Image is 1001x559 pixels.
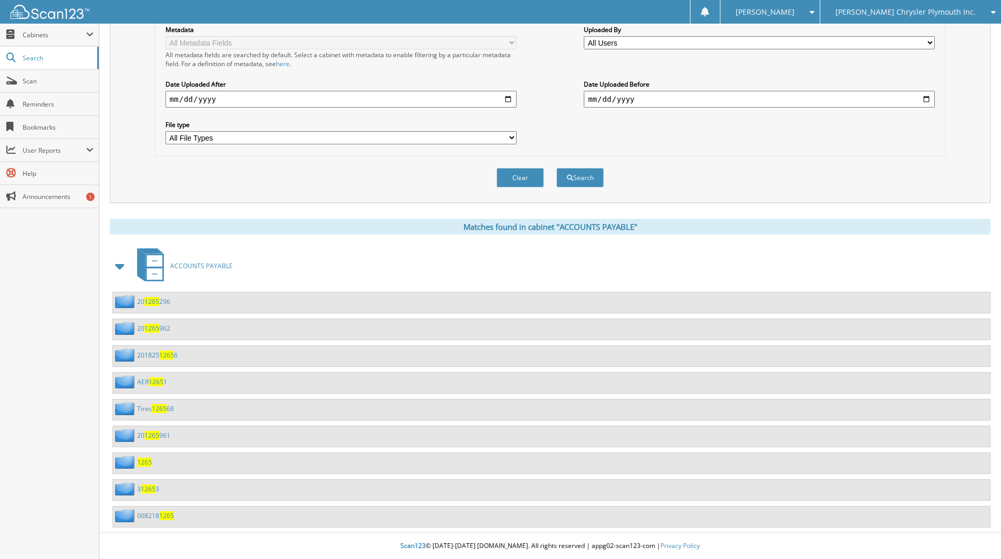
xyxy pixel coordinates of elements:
div: Matches found in cabinet "ACCOUNTS PAYABLE" [110,219,990,235]
img: folder2.png [115,482,137,495]
img: folder2.png [115,295,137,308]
img: folder2.png [115,375,137,388]
label: Date Uploaded Before [584,80,935,89]
span: Bookmarks [23,123,94,132]
span: 1265 [149,377,163,386]
a: 201265961 [137,431,170,440]
span: Scan [23,77,94,86]
span: 1265 [145,431,159,440]
span: 1265 [152,404,167,413]
span: Help [23,169,94,178]
div: © [DATE]-[DATE] [DOMAIN_NAME]. All rights reserved | appg02-scan123-com | [99,533,1001,559]
a: Privacy Policy [661,541,700,550]
span: 1265 [159,351,174,360]
label: File type [166,120,517,129]
a: 1265 [137,458,152,467]
iframe: Chat Widget [948,509,1001,559]
span: 1265 [159,511,174,520]
a: AER12651 [137,377,167,386]
div: All metadata fields are searched by default. Select a cabinet with metadata to enable filtering b... [166,50,517,68]
a: here [276,59,290,68]
span: [PERSON_NAME] Chrysler Plymouth Inc. [835,9,976,15]
button: Clear [497,168,544,187]
a: ACCOUNTS PAYABLE [131,245,233,287]
label: Uploaded By [584,25,935,34]
button: Search [556,168,604,187]
span: 1265 [145,324,159,333]
label: Date Uploaded After [166,80,517,89]
img: folder2.png [115,429,137,442]
img: folder2.png [115,322,137,335]
input: start [166,91,517,108]
img: folder2.png [115,456,137,469]
a: Tires126568 [137,404,174,413]
a: 20182512656 [137,351,178,360]
span: Scan123 [400,541,426,550]
input: end [584,91,935,108]
a: 312653 [137,484,159,493]
a: 0082181265 [137,511,174,520]
img: scan123-logo-white.svg [11,5,89,19]
span: Announcements [23,192,94,201]
img: folder2.png [115,509,137,522]
label: Metadata [166,25,517,34]
span: Search [23,54,92,62]
img: folder2.png [115,349,137,362]
span: Cabinets [23,30,86,39]
div: 1 [86,193,95,201]
img: folder2.png [115,402,137,415]
a: 201265296 [137,297,170,306]
span: 1265 [141,484,156,493]
a: 201265962 [137,324,170,333]
span: Reminders [23,100,94,109]
span: User Reports [23,146,86,155]
span: [PERSON_NAME] [736,9,794,15]
span: 1265 [145,297,159,306]
span: ACCOUNTS PAYABLE [170,261,233,270]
